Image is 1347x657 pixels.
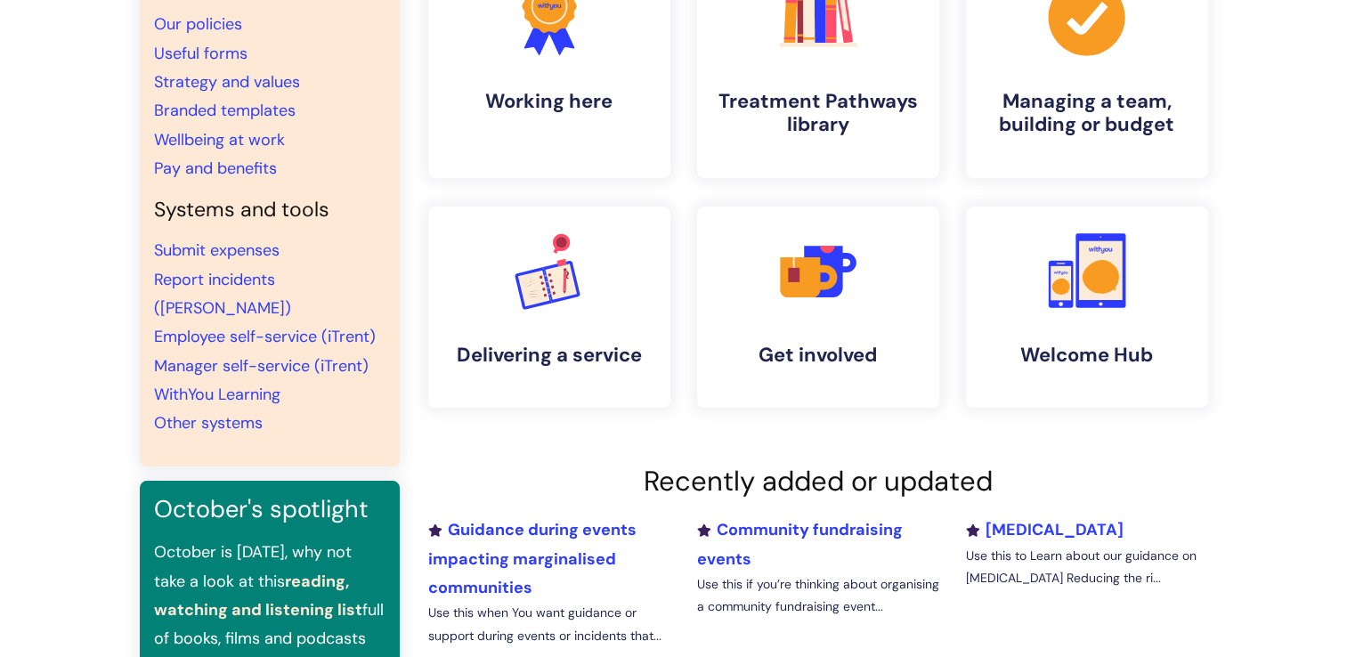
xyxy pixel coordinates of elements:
a: Strategy and values [154,71,300,93]
a: Manager self-service (iTrent) [154,355,369,377]
h4: Get involved [711,344,925,367]
h2: Recently added or updated [428,465,1208,498]
a: Report incidents ([PERSON_NAME]) [154,269,291,319]
a: Branded templates [154,100,296,121]
a: WithYou Learning [154,384,280,405]
h4: Treatment Pathways library [711,90,925,137]
h3: October's spotlight [154,495,385,523]
h4: Working here [442,90,656,113]
a: Welcome Hub [966,207,1208,408]
a: Community fundraising events [696,519,902,569]
a: Other systems [154,412,263,434]
h4: Systems and tools [154,198,385,223]
a: Get involved [697,207,939,408]
a: Employee self-service (iTrent) [154,326,376,347]
a: Useful forms [154,43,247,64]
a: Our policies [154,13,242,35]
a: Delivering a service [428,207,670,408]
a: Pay and benefits [154,158,277,179]
a: Guidance during events impacting marginalised communities [428,519,637,598]
p: Use this when You want guidance or support during events or incidents that... [428,602,670,646]
a: Submit expenses [154,239,280,261]
h4: Welcome Hub [980,344,1194,367]
h4: Managing a team, building or budget [980,90,1194,137]
h4: Delivering a service [442,344,656,367]
a: Wellbeing at work [154,129,285,150]
p: Use this to Learn about our guidance on [MEDICAL_DATA] Reducing the ri... [965,545,1207,589]
a: [MEDICAL_DATA] [965,519,1123,540]
p: Use this if you’re thinking about organising a community fundraising event... [696,573,938,618]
